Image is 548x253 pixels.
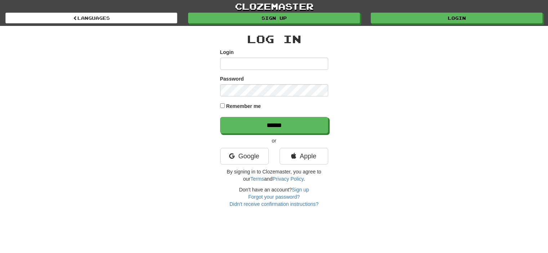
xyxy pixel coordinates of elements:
[188,13,360,23] a: Sign up
[220,33,328,45] h2: Log In
[220,168,328,182] p: By signing in to Clozemaster, you agree to our and .
[220,49,234,56] label: Login
[230,201,318,207] a: Didn't receive confirmation instructions?
[220,186,328,208] div: Don't have an account?
[292,187,309,193] a: Sign up
[250,176,264,182] a: Terms
[5,13,177,23] a: Languages
[226,103,261,110] label: Remember me
[248,194,300,200] a: Forgot your password?
[220,148,269,164] a: Google
[371,13,543,23] a: Login
[280,148,328,164] a: Apple
[220,137,328,144] p: or
[220,75,244,82] label: Password
[272,176,303,182] a: Privacy Policy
